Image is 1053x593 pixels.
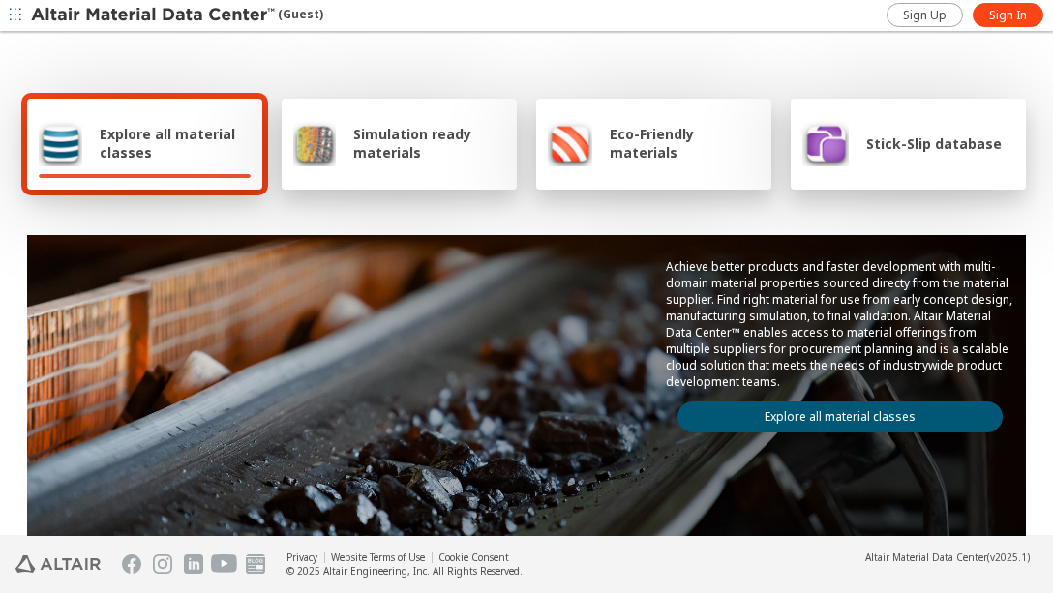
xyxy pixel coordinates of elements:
a: Privacy [286,550,317,564]
span: Explore all material classes [100,125,251,162]
img: Altair Material Data Center [31,6,278,25]
div: © 2025 Altair Engineering, Inc. All Rights Reserved. [286,564,523,578]
span: Sign In [989,8,1027,23]
a: Sign In [973,3,1043,27]
a: Website Terms of Use [331,550,425,564]
p: Achieve better products and faster development with multi-domain material properties sourced dire... [666,258,1014,390]
img: Simulation ready materials [293,120,335,166]
span: Simulation ready materials [353,125,505,162]
span: Eco-Friendly materials [610,125,759,162]
div: (Guest) [31,6,323,25]
span: Stick-Slip database [866,134,1002,153]
img: Explore all material classes [39,120,82,166]
a: Cookie Consent [438,550,509,564]
img: Altair Engineering [15,555,101,573]
img: Eco-Friendly materials [548,120,592,166]
span: Sign Up [903,8,947,23]
a: Explore all material classes [677,401,1003,432]
a: Sign Up [887,3,963,27]
img: Stick-Slip database [802,120,849,166]
span: Altair Material Data Center [865,550,987,564]
div: (v2025.1) [865,550,1030,564]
